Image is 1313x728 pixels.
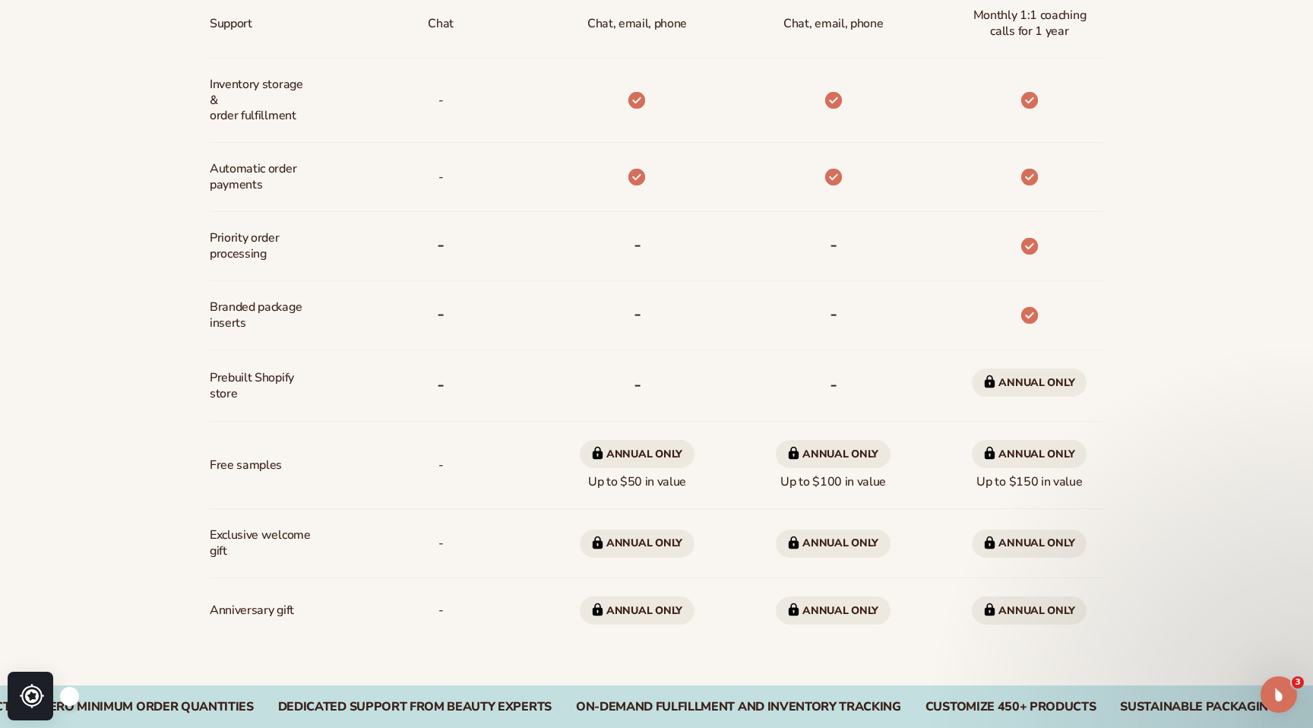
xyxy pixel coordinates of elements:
span: - [438,87,444,115]
span: Automatic order payments [210,155,311,199]
span: Exclusive welcome gift [210,521,311,565]
span: Annual only [776,530,891,558]
span: Annual only [776,440,891,468]
div: SUSTAINABLE PACKAGING [1120,700,1277,714]
img: svg+xml;base64,PHN2ZwogICAgd2lkdGg9IjMyIgogICAgaGVpZ2h0PSIzMiIKICAgIHZpZXdCb3g9IjAgMCAzMiAzMiIKIC... [20,684,44,708]
span: Up to $100 in value [776,434,891,496]
b: - [634,233,641,257]
span: - [438,451,444,480]
b: - [634,302,641,326]
span: Prebuilt Shopify store [210,364,311,408]
b: - [830,302,837,326]
span: 3 [1292,676,1304,688]
div: Dedicated Support From Beauty Experts [278,700,552,714]
span: - [438,163,444,191]
span: Support [210,10,252,38]
b: - [437,372,445,397]
div: CUSTOMIZE 450+ PRODUCTS [925,700,1096,714]
span: Annual only [580,440,694,468]
span: Annual only [972,440,1087,468]
span: Annual only [972,597,1087,625]
span: Up to $50 in value [580,434,694,496]
span: Free samples [210,451,282,480]
b: - [830,233,837,257]
span: Annual only [580,597,694,625]
span: Priority order processing [210,224,311,268]
span: Inventory storage & order fulfillment [210,71,311,130]
span: Annual only [972,530,1087,558]
div: On-Demand Fulfillment and Inventory Tracking [576,700,901,714]
span: - [438,530,444,558]
span: Up to $150 in value [972,434,1087,496]
p: Chat, email, phone [587,10,687,38]
b: - [437,302,445,326]
span: Annual only [972,369,1087,397]
b: - [437,233,445,257]
span: Annual only [776,597,891,625]
div: Zero Minimum Order QuantitieS [42,700,254,714]
p: Chat [428,10,454,38]
span: - [438,597,444,625]
b: - [634,372,641,397]
span: Branded package inserts [210,293,311,337]
span: Chat, email, phone [783,10,883,38]
span: Anniversary gift [210,597,294,625]
span: Annual only [580,530,694,558]
span: Monthly 1:1 coaching calls for 1 year [968,2,1091,46]
b: - [830,372,837,397]
iframe: Intercom live chat [1261,676,1297,713]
